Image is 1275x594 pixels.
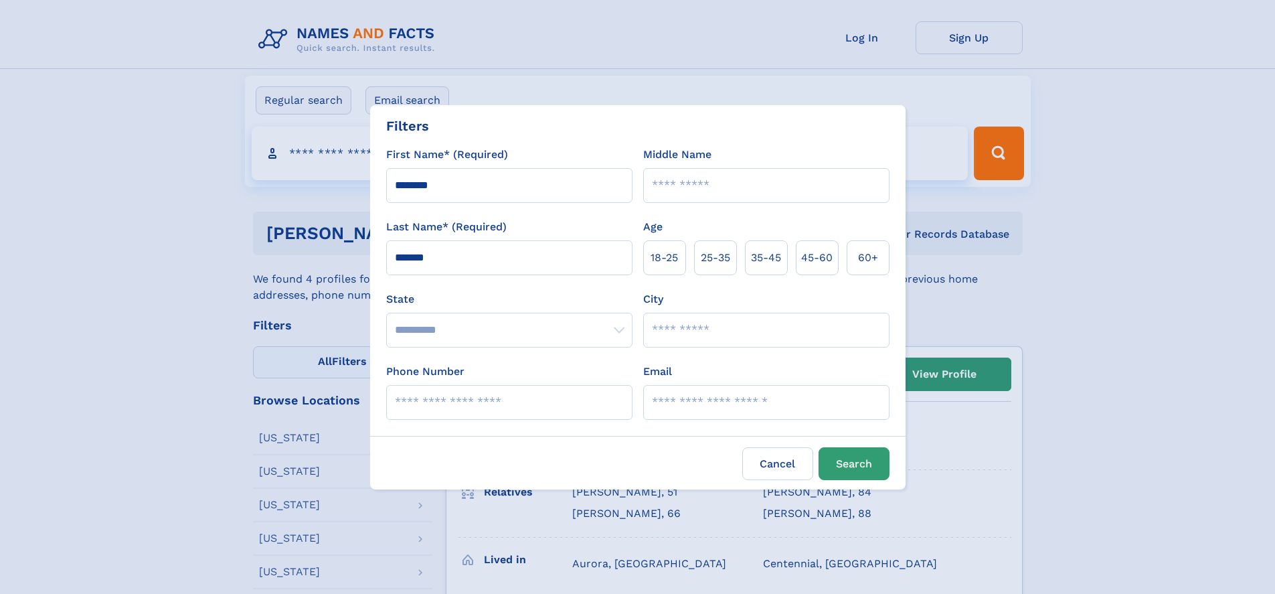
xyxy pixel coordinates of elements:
[643,219,663,235] label: Age
[386,147,508,163] label: First Name* (Required)
[643,147,711,163] label: Middle Name
[643,364,672,380] label: Email
[819,447,889,480] button: Search
[801,250,833,266] span: 45‑60
[386,291,632,307] label: State
[386,116,429,136] div: Filters
[386,364,464,380] label: Phone Number
[701,250,730,266] span: 25‑35
[651,250,678,266] span: 18‑25
[643,291,663,307] label: City
[386,219,507,235] label: Last Name* (Required)
[742,447,813,480] label: Cancel
[751,250,781,266] span: 35‑45
[858,250,878,266] span: 60+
